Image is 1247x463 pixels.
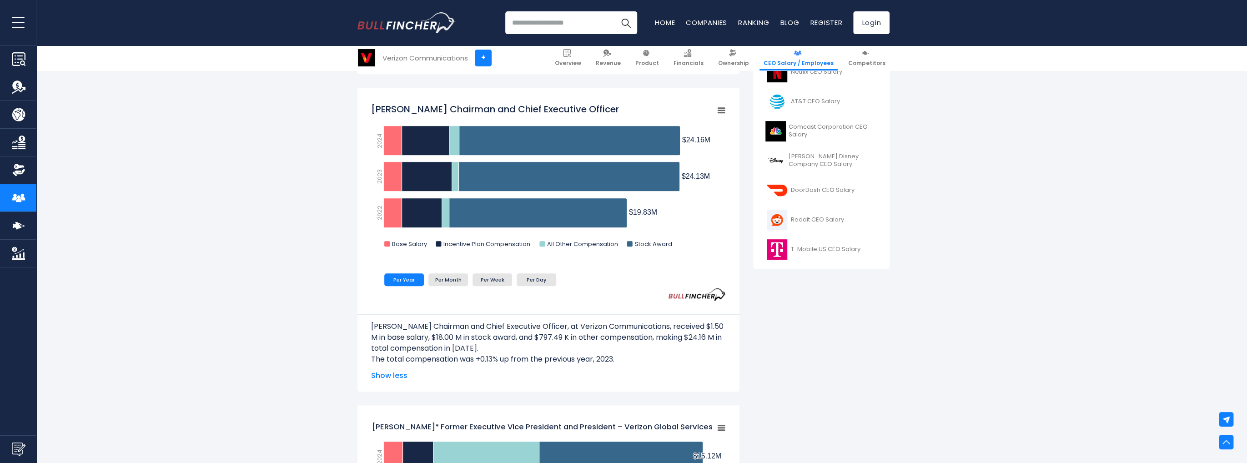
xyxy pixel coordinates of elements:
[791,68,842,76] span: Netflix CEO Salary
[765,210,788,230] img: RDDT logo
[371,321,726,354] p: [PERSON_NAME] Chairman and Chief Executive Officer, at Verizon Communications, received $1.50 M i...
[853,11,890,34] a: Login
[810,18,842,27] a: Register
[791,186,855,194] span: DoorDash CEO Salary
[674,60,704,67] span: Financials
[475,50,492,66] a: +
[780,18,799,27] a: Blog
[765,180,788,201] img: DASH logo
[12,163,25,177] img: Ownership
[635,60,659,67] span: Product
[547,240,618,248] text: All Other Compensation
[760,60,883,85] a: Netflix CEO Salary
[718,60,749,67] span: Ownership
[765,239,788,260] img: TMUS logo
[635,240,672,248] text: Stock Award
[371,370,726,381] span: Show less
[517,273,556,286] li: Per Day
[375,133,384,148] text: 2024
[443,240,530,248] text: Incentive Plan Compensation
[738,18,769,27] a: Ranking
[760,178,883,203] a: DoorDash CEO Salary
[789,153,877,168] span: [PERSON_NAME] Disney Company CEO Salary
[765,121,786,141] img: CMCSA logo
[682,136,710,144] tspan: $24.16M
[375,206,384,220] text: 2022
[592,45,625,70] a: Revenue
[371,354,726,365] p: The total compensation was +0.13% up from the previous year, 2023.
[759,45,838,70] a: CEO Salary / Employees
[428,273,468,286] li: Per Month
[371,98,726,257] svg: Hans Vestberg Chairman and Chief Executive Officer
[844,45,890,70] a: Competitors
[551,45,585,70] a: Overview
[357,12,456,33] img: Bullfincher logo
[682,172,710,180] tspan: $24.13M
[789,123,877,139] span: Comcast Corporation CEO Salary
[357,12,455,33] a: Go to homepage
[760,89,883,114] a: AT&T CEO Salary
[765,151,786,171] img: DIS logo
[375,169,384,184] text: 2023
[791,98,840,106] span: AT&T CEO Salary
[555,60,581,67] span: Overview
[384,273,424,286] li: Per Year
[765,62,788,82] img: NFLX logo
[596,60,621,67] span: Revenue
[631,45,663,70] a: Product
[760,207,883,232] a: Reddit CEO Salary
[382,53,468,63] div: Verizon Communications
[791,246,860,253] span: T-Mobile US CEO Salary
[473,273,512,286] li: Per Week
[655,18,675,27] a: Home
[371,103,619,116] tspan: [PERSON_NAME] Chairman and Chief Executive Officer
[669,45,708,70] a: Financials
[791,216,844,224] span: Reddit CEO Salary
[764,60,834,67] span: CEO Salary / Employees
[848,60,885,67] span: Competitors
[614,11,637,34] button: Search
[392,240,427,248] text: Base Salary
[372,422,713,432] tspan: [PERSON_NAME]* Former Executive Vice President and President – Verizon Global Services
[714,45,753,70] a: Ownership
[765,91,788,112] img: T logo
[760,148,883,173] a: [PERSON_NAME] Disney Company CEO Salary
[629,208,657,216] tspan: $19.83M
[686,18,727,27] a: Companies
[693,452,721,460] tspan: $15.12M
[760,237,883,262] a: T-Mobile US CEO Salary
[358,49,375,66] img: VZ logo
[760,119,883,144] a: Comcast Corporation CEO Salary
